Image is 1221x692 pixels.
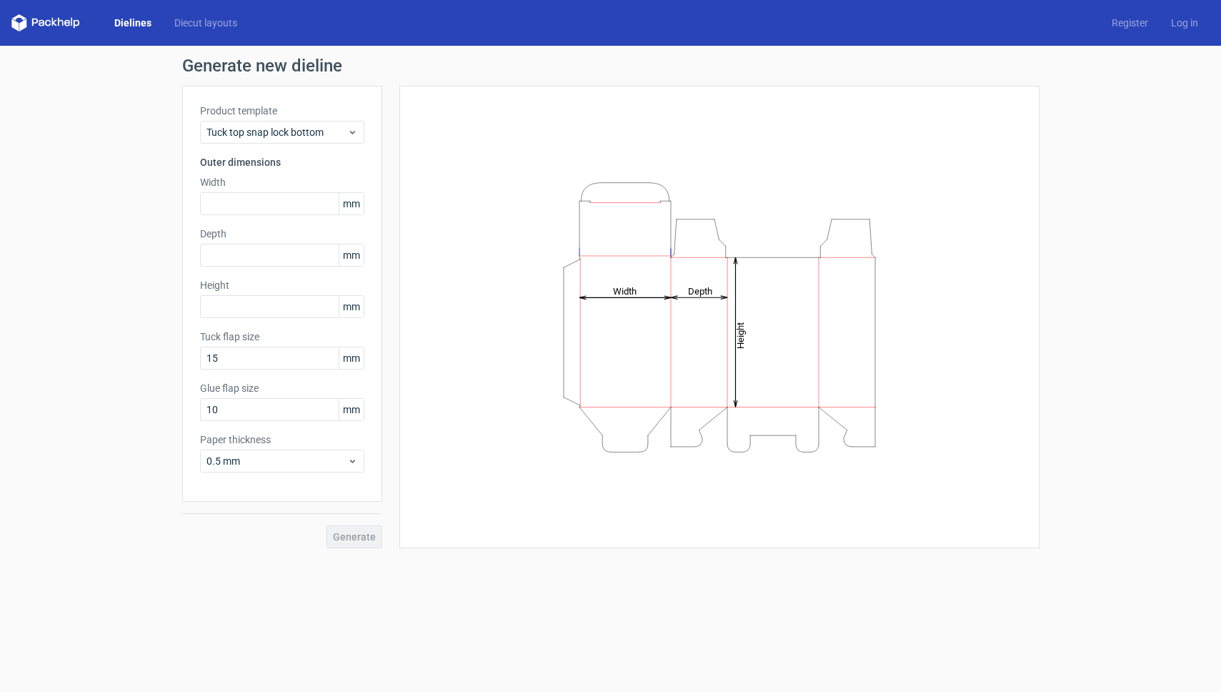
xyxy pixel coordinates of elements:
[206,454,347,468] span: 0.5 mm
[182,57,1040,74] h1: Generate new dieline
[1100,16,1160,30] a: Register
[200,155,364,169] h3: Outer dimensions
[163,16,249,30] a: Diecut layouts
[200,175,364,189] label: Width
[1160,16,1210,30] a: Log in
[612,285,636,296] tspan: Width
[200,330,364,344] label: Tuck flap size
[688,285,712,296] tspan: Depth
[200,381,364,395] label: Glue flap size
[339,347,364,369] span: mm
[200,227,364,241] label: Depth
[339,244,364,266] span: mm
[200,104,364,118] label: Product template
[339,296,364,317] span: mm
[735,322,746,348] tspan: Height
[103,16,163,30] a: Dielines
[200,278,364,292] label: Height
[206,125,347,139] span: Tuck top snap lock bottom
[339,193,364,214] span: mm
[339,399,364,420] span: mm
[200,432,364,447] label: Paper thickness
